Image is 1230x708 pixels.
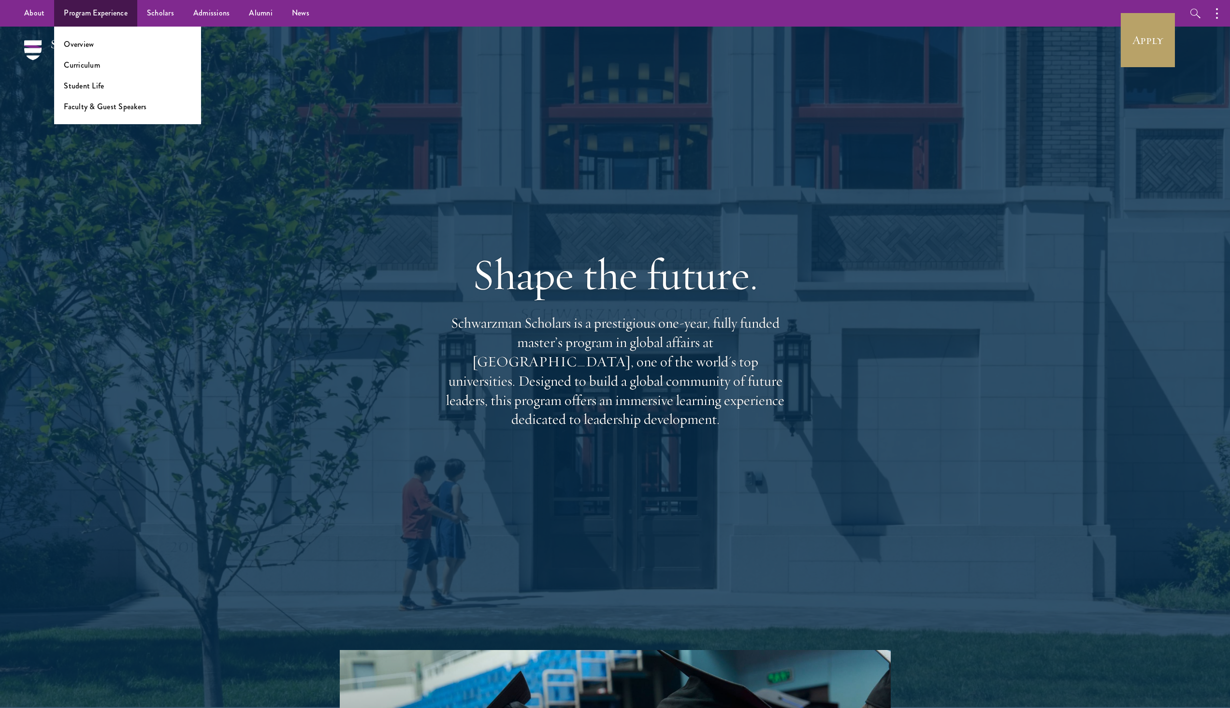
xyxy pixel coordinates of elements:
a: Student Life [64,80,104,91]
p: Schwarzman Scholars is a prestigious one-year, fully funded master’s program in global affairs at... [441,314,789,429]
a: Overview [64,39,94,50]
img: Schwarzman Scholars [24,40,126,74]
a: Apply [1121,13,1175,67]
a: Curriculum [64,59,100,71]
a: Faculty & Guest Speakers [64,101,146,112]
h1: Shape the future. [441,247,789,302]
